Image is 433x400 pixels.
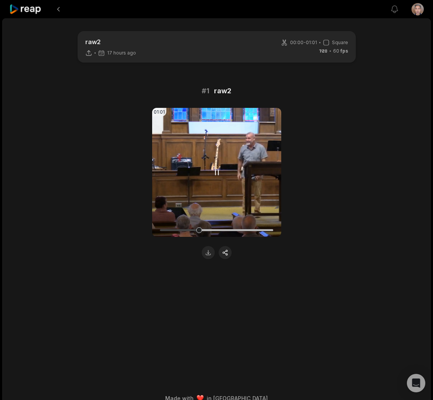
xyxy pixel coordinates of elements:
[332,39,348,46] span: Square
[85,37,136,46] p: raw2
[107,50,136,56] span: 17 hours ago
[214,86,231,96] span: raw2
[202,86,209,96] span: # 1
[290,39,317,46] span: 00:00 - 01:01
[333,48,348,55] span: 60
[407,374,425,392] div: Open Intercom Messenger
[340,48,348,54] span: fps
[152,108,281,237] video: Your browser does not support mp4 format.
